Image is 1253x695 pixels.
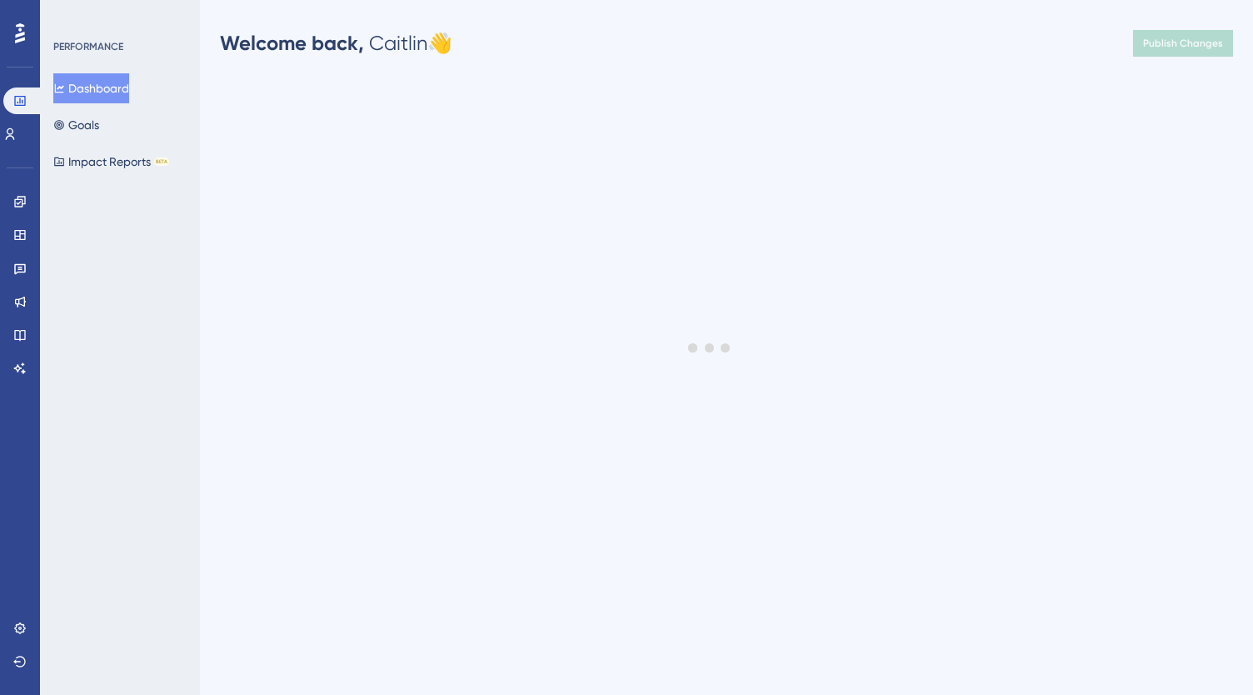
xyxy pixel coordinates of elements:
div: Caitlin 👋 [220,30,452,57]
button: Impact ReportsBETA [53,147,169,177]
span: Welcome back, [220,31,364,55]
div: BETA [154,157,169,166]
button: Dashboard [53,73,129,103]
button: Publish Changes [1133,30,1233,57]
div: PERFORMANCE [53,40,123,53]
button: Goals [53,110,99,140]
span: Publish Changes [1143,37,1223,50]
